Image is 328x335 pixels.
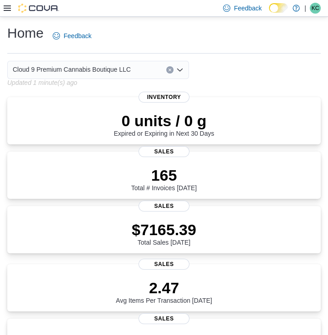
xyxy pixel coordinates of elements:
button: Open list of options [176,66,184,74]
p: | [304,3,306,14]
span: Sales [139,201,189,212]
div: Avg Items Per Transaction [DATE] [116,279,212,304]
a: Feedback [49,27,95,45]
span: Feedback [64,31,91,40]
span: Sales [139,313,189,324]
p: Updated 1 minute(s) ago [7,79,77,86]
span: Cloud 9 Premium Cannabis Boutique LLC [13,64,131,75]
span: KC [312,3,319,14]
span: Feedback [234,4,262,13]
span: Sales [139,259,189,270]
span: Sales [139,146,189,157]
p: 0 units / 0 g [114,112,214,130]
h1: Home [7,24,44,42]
div: Total # Invoices [DATE] [131,166,197,192]
span: Inventory [139,92,189,103]
div: Expired or Expiring in Next 30 Days [114,112,214,137]
input: Dark Mode [269,3,288,13]
img: Cova [18,4,59,13]
p: 2.47 [116,279,212,297]
p: $7165.39 [132,221,196,239]
button: Clear input [166,66,174,74]
p: 165 [131,166,197,184]
div: Kaziah Cyr [310,3,321,14]
div: Total Sales [DATE] [132,221,196,246]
